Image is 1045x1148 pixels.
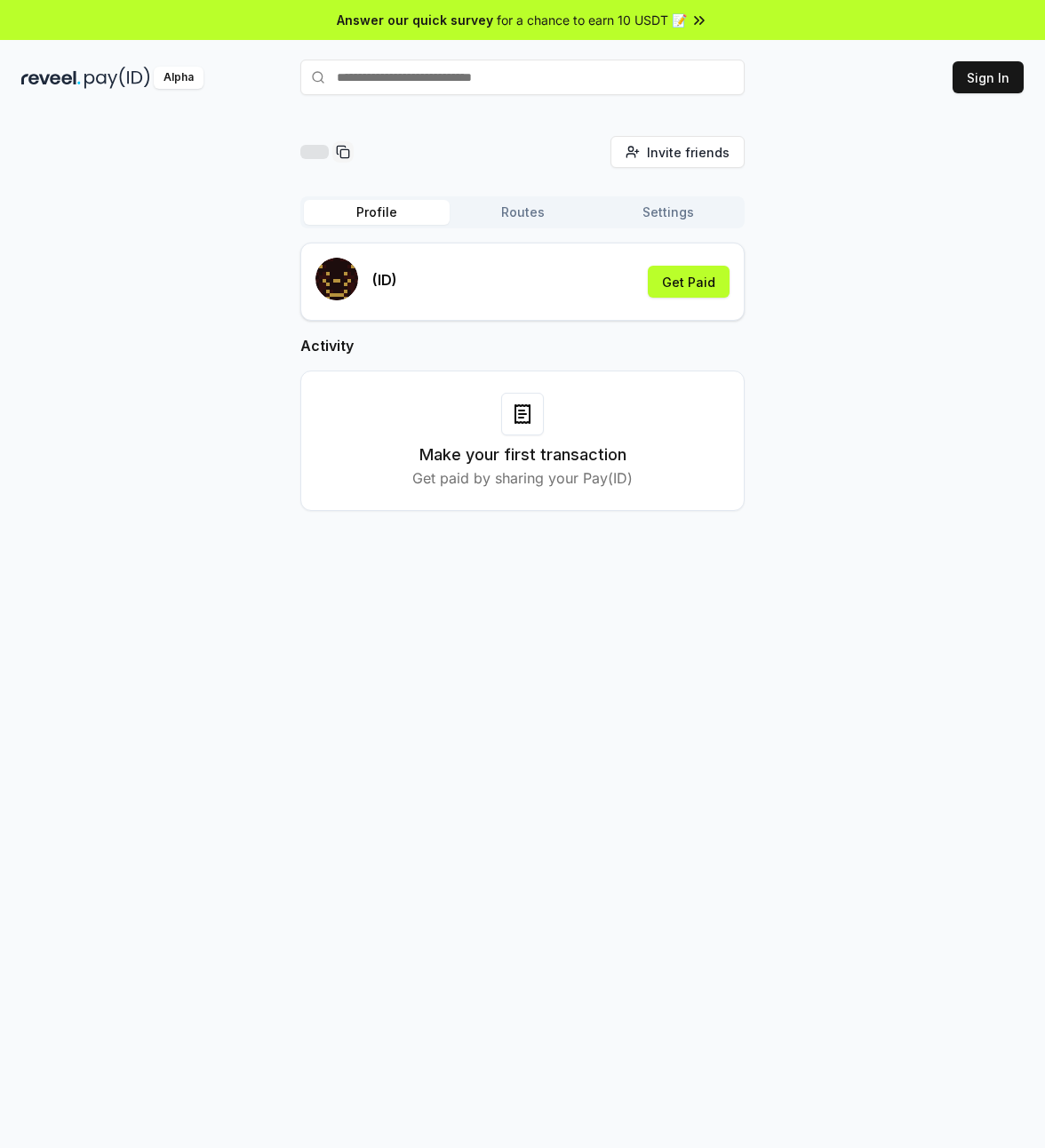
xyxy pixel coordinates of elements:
button: Settings [595,200,741,225]
button: Profile [304,200,450,225]
p: (ID) [372,269,397,291]
div: Alpha [154,67,203,89]
span: for a chance to earn 10 USDT 📝 [497,11,687,29]
img: pay_id [84,67,150,89]
button: Get Paid [648,266,730,298]
p: Get paid by sharing your Pay(ID) [412,467,633,489]
button: Invite friends [610,136,745,168]
h3: Make your first transaction [419,442,626,467]
h2: Activity [300,335,745,356]
img: reveel_dark [21,67,81,89]
button: Sign In [953,61,1024,93]
span: Invite friends [647,143,730,162]
span: Answer our quick survey [337,11,493,29]
button: Routes [450,200,595,225]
